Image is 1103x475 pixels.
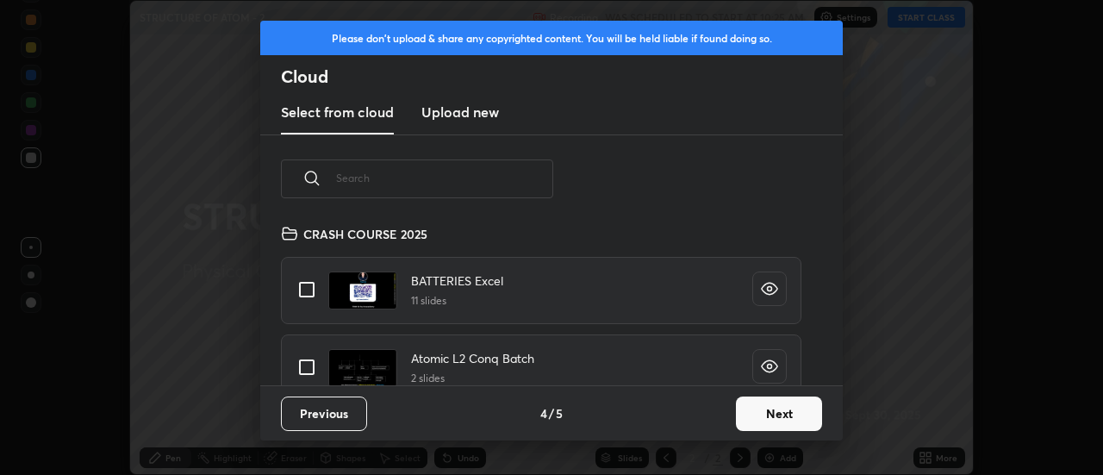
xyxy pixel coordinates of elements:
[411,272,503,290] h4: BATTERIES Excel
[281,102,394,122] h3: Select from cloud
[556,404,563,422] h4: 5
[736,397,822,431] button: Next
[260,21,843,55] div: Please don't upload & share any copyrighted content. You will be held liable if found doing so.
[328,349,397,387] img: 1759203951IBMU6Y.pdf
[411,371,534,386] h5: 2 slides
[411,293,503,309] h5: 11 slides
[411,349,534,367] h4: Atomic L2 Conq Batch
[336,141,553,215] input: Search
[303,225,427,243] h4: CRASH COURSE 2025
[281,66,843,88] h2: Cloud
[540,404,547,422] h4: 4
[421,102,499,122] h3: Upload new
[260,218,822,385] div: grid
[328,272,397,309] img: 1759139287H6DV63.pdf
[281,397,367,431] button: Previous
[549,404,554,422] h4: /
